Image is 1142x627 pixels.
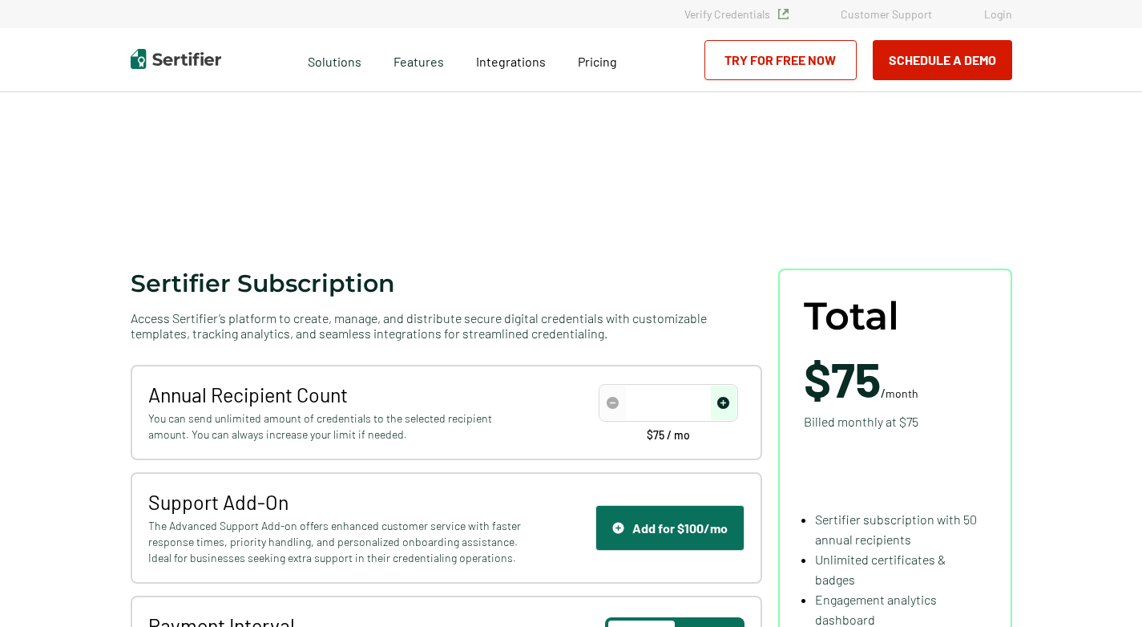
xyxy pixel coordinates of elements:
span: You can send unlimited amount of credentials to the selected recipient amount. You can always inc... [148,411,526,443]
img: Increase Icon [717,397,729,409]
span: Support Add-On [148,490,526,514]
a: Integrations [476,50,546,70]
span: Features [393,50,444,70]
span: Pricing [578,54,617,69]
span: Annual Recipient Count [148,382,526,407]
span: Total [804,294,899,338]
span: $75 [804,350,881,407]
a: Login [984,7,1012,21]
img: Support Icon [612,522,624,534]
span: Engagement analytics dashboard [815,592,937,627]
button: Support IconAdd for $100/mo [595,505,745,551]
a: Try for Free Now [704,40,857,80]
span: Access Sertifier’s platform to create, manage, and distribute secure digital credentials with cus... [131,310,762,341]
a: Pricing [578,50,617,70]
img: Sertifier | Digital Credentialing Platform [131,49,221,69]
span: Integrations [476,54,546,69]
span: Solutions [308,50,361,70]
div: Add for $100/mo [612,520,728,536]
span: Sertifier subscription with 50 annual recipients [815,512,977,547]
span: increase number [711,386,736,420]
span: / [804,354,918,402]
a: Verify Credentials [684,7,789,21]
a: Customer Support [841,7,932,21]
span: $75 / mo [647,430,690,441]
span: Unlimited certificates & badges [815,552,946,587]
span: decrease number [600,386,626,420]
img: Verified [778,9,789,19]
img: Decrease Icon [607,397,619,409]
span: Sertifier Subscription [131,269,395,298]
span: month [886,386,918,400]
span: The Advanced Support Add-on offers enhanced customer service with faster response times, priority... [148,518,526,566]
span: Billed monthly at $75 [804,411,918,431]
